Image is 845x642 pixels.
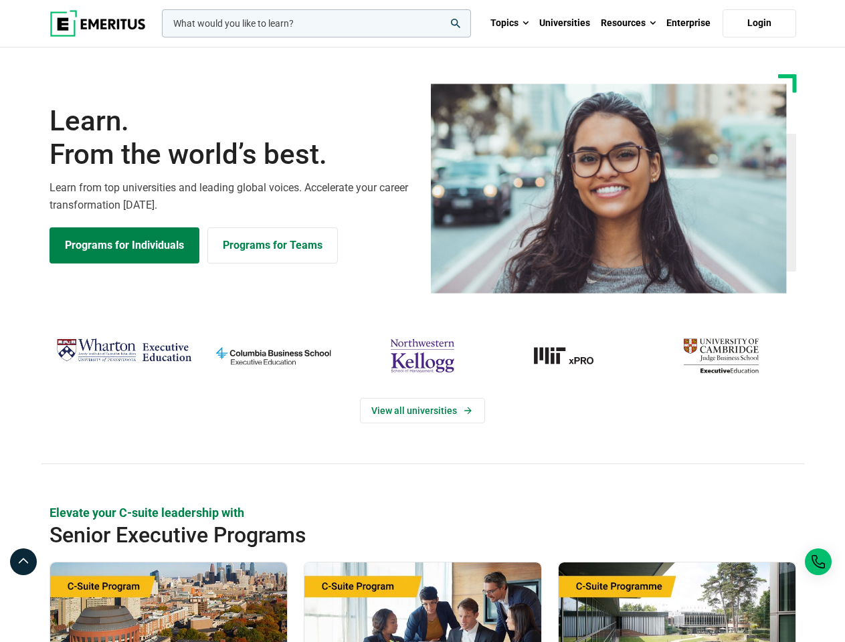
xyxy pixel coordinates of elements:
img: cambridge-judge-business-school [653,334,789,378]
a: View Universities [360,398,485,423]
a: Explore Programs [50,227,199,263]
a: Explore for Business [207,227,338,263]
input: woocommerce-product-search-field-0 [162,9,471,37]
img: Learn from the world's best [431,84,787,294]
a: MIT-xPRO [504,334,640,378]
img: Wharton Executive Education [56,334,192,367]
h1: Learn. [50,104,415,172]
img: MIT xPRO [504,334,640,378]
img: northwestern-kellogg [355,334,490,378]
a: Login [723,9,796,37]
p: Learn from top universities and leading global voices. Accelerate your career transformation [DATE]. [50,179,415,213]
p: Elevate your C-suite leadership with [50,504,796,521]
img: columbia-business-school [205,334,341,378]
h2: Senior Executive Programs [50,522,721,548]
span: From the world’s best. [50,138,415,171]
